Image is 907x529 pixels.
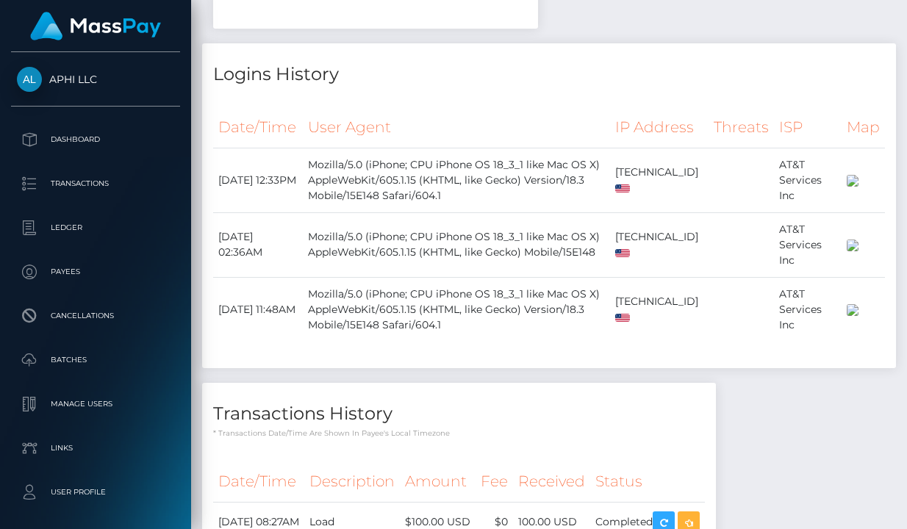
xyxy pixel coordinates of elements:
td: [DATE] 11:48AM [213,277,303,342]
img: 200x100 [847,175,858,187]
img: us.png [615,249,630,257]
th: Description [304,461,400,502]
td: [DATE] 12:33PM [213,148,303,212]
td: Mozilla/5.0 (iPhone; CPU iPhone OS 18_3_1 like Mac OS X) AppleWebKit/605.1.15 (KHTML, like Gecko)... [303,212,611,277]
th: Map [842,107,885,148]
th: ISP [774,107,842,148]
td: AT&T Services Inc [774,212,842,277]
th: User Agent [303,107,611,148]
p: Ledger [17,217,174,239]
th: Date/Time [213,461,304,502]
a: Cancellations [11,298,180,334]
h4: Logins History [213,62,885,87]
p: Manage Users [17,393,174,415]
p: Transactions [17,173,174,195]
td: Mozilla/5.0 (iPhone; CPU iPhone OS 18_3_1 like Mac OS X) AppleWebKit/605.1.15 (KHTML, like Gecko)... [303,148,611,212]
p: * Transactions date/time are shown in payee's local timezone [213,428,705,439]
a: Ledger [11,209,180,246]
th: IP Address [610,107,708,148]
a: Batches [11,342,180,378]
td: Mozilla/5.0 (iPhone; CPU iPhone OS 18_3_1 like Mac OS X) AppleWebKit/605.1.15 (KHTML, like Gecko)... [303,277,611,342]
p: Dashboard [17,129,174,151]
th: Fee [476,461,513,502]
a: Manage Users [11,386,180,422]
a: Links [11,430,180,467]
img: 200x100 [847,240,858,251]
td: [TECHNICAL_ID] [610,148,708,212]
th: Amount [400,461,476,502]
a: Payees [11,253,180,290]
p: Batches [17,349,174,371]
a: Transactions [11,165,180,202]
td: AT&T Services Inc [774,277,842,342]
td: [TECHNICAL_ID] [610,277,708,342]
img: MassPay Logo [30,12,161,40]
p: Payees [17,261,174,283]
span: APHI LLC [11,73,180,86]
h4: Transactions History [213,401,705,427]
th: Date/Time [213,107,303,148]
th: Threats [709,107,774,148]
p: Links [17,437,174,459]
a: Dashboard [11,121,180,158]
td: [TECHNICAL_ID] [610,212,708,277]
p: User Profile [17,481,174,503]
img: us.png [615,314,630,322]
th: Status [590,461,705,502]
td: AT&T Services Inc [774,148,842,212]
p: Cancellations [17,305,174,327]
img: us.png [615,184,630,192]
th: Received [513,461,590,502]
img: 200x100 [847,304,858,316]
td: [DATE] 02:36AM [213,212,303,277]
img: APHI LLC [17,67,42,92]
a: User Profile [11,474,180,511]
